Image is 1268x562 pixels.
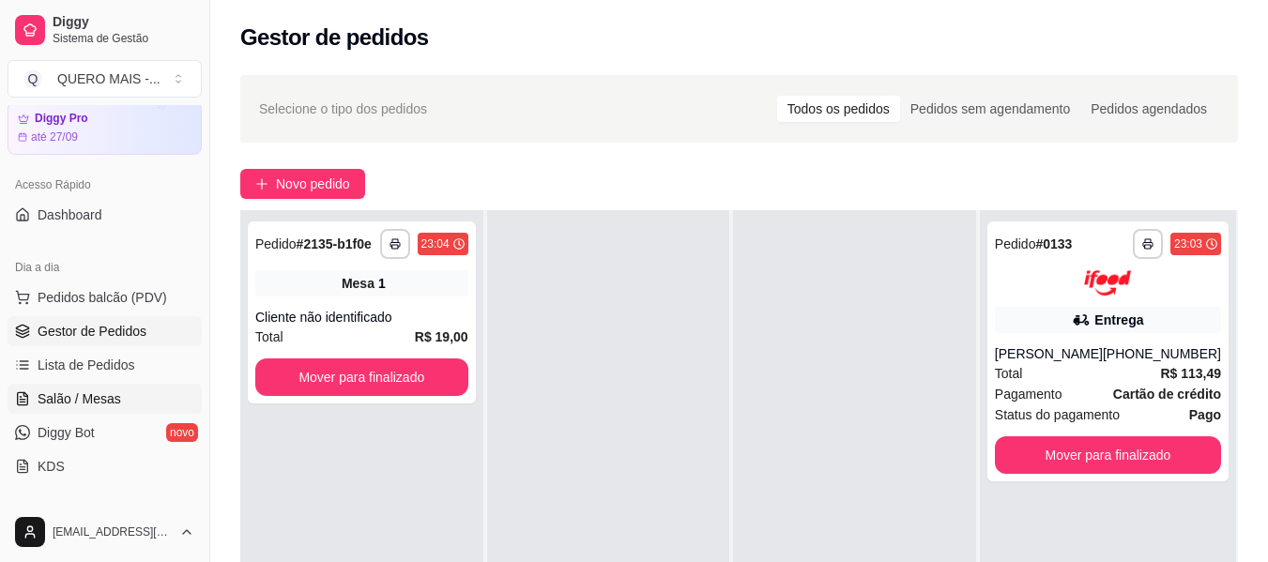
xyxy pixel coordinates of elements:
[1035,236,1072,251] strong: # 0133
[8,350,202,380] a: Lista de Pedidos
[378,274,386,293] div: 1
[57,69,160,88] div: QUERO MAIS - ...
[995,404,1120,425] span: Status do pagamento
[1113,387,1221,402] strong: Cartão de crédito
[259,99,427,119] span: Selecione o tipo dos pedidos
[995,363,1023,384] span: Total
[8,8,202,53] a: DiggySistema de Gestão
[1103,344,1221,363] div: [PHONE_NUMBER]
[8,200,202,230] a: Dashboard
[53,14,194,31] span: Diggy
[8,451,202,481] a: KDS
[255,358,468,396] button: Mover para finalizado
[8,384,202,414] a: Salão / Mesas
[342,274,374,293] span: Mesa
[900,96,1080,122] div: Pedidos sem agendamento
[8,418,202,448] a: Diggy Botnovo
[31,129,78,144] article: até 27/09
[421,236,450,251] div: 23:04
[38,288,167,307] span: Pedidos balcão (PDV)
[415,329,468,344] strong: R$ 19,00
[255,308,468,327] div: Cliente não identificado
[8,101,202,155] a: Diggy Proaté 27/09
[995,436,1221,474] button: Mover para finalizado
[8,316,202,346] a: Gestor de Pedidos
[38,356,135,374] span: Lista de Pedidos
[23,69,42,88] span: Q
[8,252,202,282] div: Dia a dia
[255,236,297,251] span: Pedido
[8,509,202,554] button: [EMAIL_ADDRESS][DOMAIN_NAME]
[53,31,194,46] span: Sistema de Gestão
[1084,270,1131,296] img: ifood
[38,205,102,224] span: Dashboard
[8,282,202,312] button: Pedidos balcão (PDV)
[995,384,1062,404] span: Pagamento
[995,236,1036,251] span: Pedido
[297,236,372,251] strong: # 2135-b1f0e
[38,423,95,442] span: Diggy Bot
[8,170,202,200] div: Acesso Rápido
[1094,311,1143,329] div: Entrega
[8,60,202,98] button: Select a team
[276,174,350,194] span: Novo pedido
[38,389,121,408] span: Salão / Mesas
[255,327,283,347] span: Total
[35,112,88,126] article: Diggy Pro
[38,457,65,476] span: KDS
[1174,236,1202,251] div: 23:03
[1080,96,1217,122] div: Pedidos agendados
[995,344,1103,363] div: [PERSON_NAME]
[1189,407,1221,422] strong: Pago
[777,96,900,122] div: Todos os pedidos
[1160,366,1221,381] strong: R$ 113,49
[38,322,146,341] span: Gestor de Pedidos
[255,177,268,190] span: plus
[53,524,172,539] span: [EMAIL_ADDRESS][DOMAIN_NAME]
[240,23,429,53] h2: Gestor de pedidos
[240,169,365,199] button: Novo pedido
